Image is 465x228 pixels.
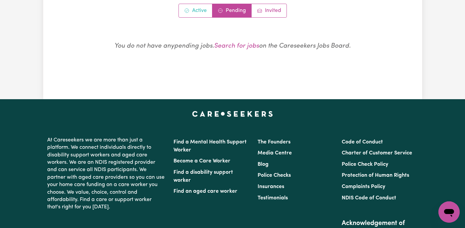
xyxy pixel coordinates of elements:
a: Media Centre [258,150,292,156]
a: Blog [258,162,269,167]
a: Active jobs [179,4,212,17]
a: Job invitations [252,4,287,17]
a: Testimonials [258,195,288,201]
a: Police Checks [258,173,291,178]
a: Insurances [258,184,284,189]
a: Become a Care Worker [174,158,230,164]
p: At Careseekers we are more than just a platform. We connect individuals directly to disability su... [47,134,166,214]
a: Code of Conduct [342,139,383,145]
a: Find a disability support worker [174,170,233,183]
a: Search for jobs [214,43,259,49]
a: Protection of Human Rights [342,173,409,178]
a: Careseekers home page [192,111,273,116]
a: Find a Mental Health Support Worker [174,139,247,153]
a: Charter of Customer Service [342,150,412,156]
a: Contracts pending review [212,4,252,17]
a: NDIS Code of Conduct [342,195,396,201]
a: Find an aged care worker [174,189,237,194]
em: You do not have any pending jobs . on the Careseekers Jobs Board. [114,43,351,49]
a: The Founders [258,139,291,145]
a: Police Check Policy [342,162,388,167]
a: Complaints Policy [342,184,385,189]
iframe: Button to launch messaging window, conversation in progress [438,201,460,223]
